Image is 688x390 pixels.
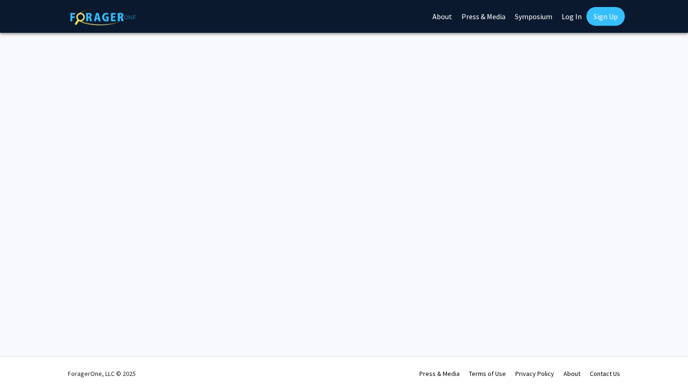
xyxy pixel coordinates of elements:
a: About [564,369,580,378]
a: Contact Us [590,369,620,378]
a: Privacy Policy [515,369,554,378]
a: Terms of Use [469,369,506,378]
div: ForagerOne, LLC © 2025 [68,357,136,390]
a: Press & Media [419,369,460,378]
img: ForagerOne Logo [70,9,136,25]
a: Sign Up [586,7,625,26]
